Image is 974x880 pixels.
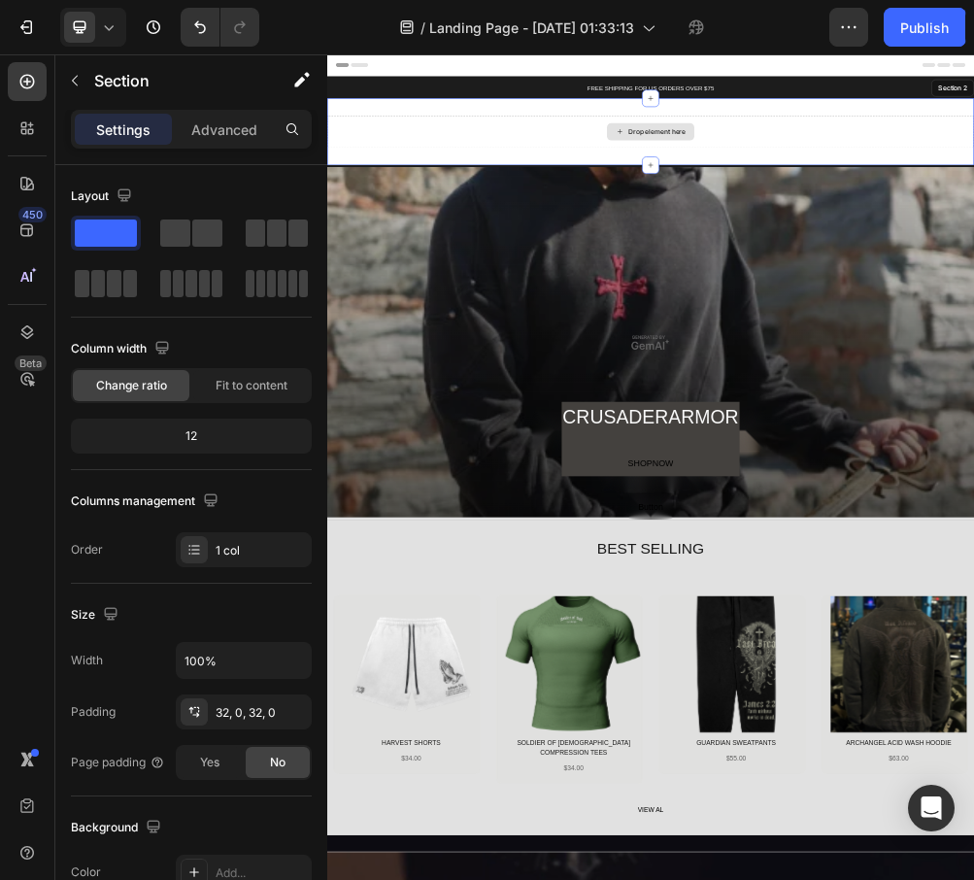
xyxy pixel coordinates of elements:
[71,703,116,721] div: Padding
[884,8,965,47] button: Publish
[191,119,257,140] p: Advanced
[71,652,103,669] div: Width
[71,815,165,841] div: Background
[71,754,165,771] div: Page padding
[71,602,122,628] div: Size
[519,717,647,761] button: SHOPNOW
[216,542,307,559] div: 1 col
[216,377,287,394] span: Fit to content
[429,17,634,38] span: Landing Page - [DATE] 01:33:13
[75,423,308,450] div: 12
[420,17,425,38] span: /
[18,207,47,222] div: 450
[181,8,259,47] div: Undo/Redo
[71,336,174,362] div: Column width
[71,489,222,515] div: Columns management
[94,69,253,92] p: Section
[270,754,285,771] span: No
[96,119,151,140] p: Settings
[429,51,737,72] div: FREE SHIPPING FOR US ORDERS OVER $75
[908,785,955,831] div: Open Intercom Messenger
[327,54,974,880] iframe: Design area
[560,803,605,831] div: Button
[71,184,136,210] div: Layout
[71,541,103,558] div: Order
[543,132,646,148] div: Drop element here
[900,17,949,38] div: Publish
[177,643,311,678] input: Auto
[422,626,744,682] h2: CRUSADERARMOR
[216,704,307,722] div: 32, 0, 32, 0
[200,754,219,771] span: Yes
[15,355,47,371] div: Beta
[537,795,628,839] button: Button
[96,377,167,394] span: Change ratio
[542,725,623,753] div: SHOPNOW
